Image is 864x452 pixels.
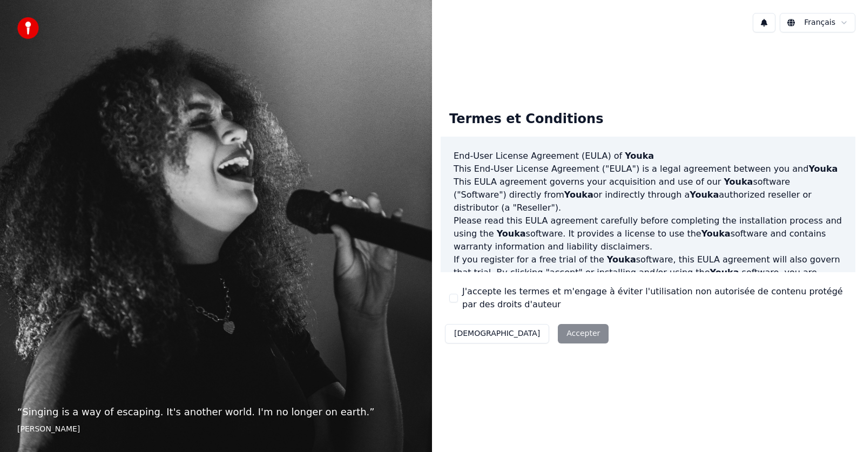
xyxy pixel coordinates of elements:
[625,151,654,161] span: Youka
[497,228,526,239] span: Youka
[445,324,549,343] button: [DEMOGRAPHIC_DATA]
[701,228,731,239] span: Youka
[690,190,719,200] span: Youka
[607,254,636,265] span: Youka
[454,176,842,214] p: This EULA agreement governs your acquisition and use of our software ("Software") directly from o...
[454,150,842,163] h3: End-User License Agreement (EULA) of
[454,163,842,176] p: This End-User License Agreement ("EULA") is a legal agreement between you and
[454,214,842,253] p: Please read this EULA agreement carefully before completing the installation process and using th...
[462,285,847,311] label: J'accepte les termes et m'engage à éviter l'utilisation non autorisée de contenu protégé par des ...
[454,253,842,305] p: If you register for a free trial of the software, this EULA agreement will also govern that trial...
[564,190,593,200] span: Youka
[17,17,39,39] img: youka
[808,164,838,174] span: Youka
[17,404,415,420] p: “ Singing is a way of escaping. It's another world. I'm no longer on earth. ”
[17,424,415,435] footer: [PERSON_NAME]
[710,267,739,278] span: Youka
[724,177,753,187] span: Youka
[441,102,612,137] div: Termes et Conditions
